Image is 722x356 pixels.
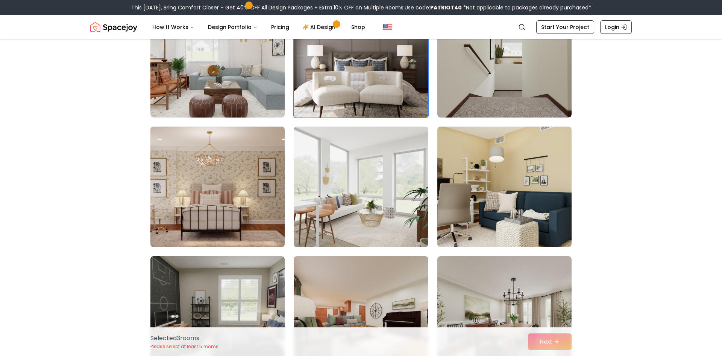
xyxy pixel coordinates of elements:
[150,344,218,350] p: Please select at least 5 rooms
[297,20,344,35] a: AI Design
[90,15,632,39] nav: Global
[383,23,392,32] img: United States
[147,124,288,250] img: Room room-28
[150,334,218,343] p: Selected 3 room s
[131,4,591,11] div: This [DATE], Bring Comfort Closer – Get 40% OFF All Design Packages + Extra 10% OFF on Multiple R...
[90,20,137,35] img: Spacejoy Logo
[536,20,594,34] a: Start Your Project
[345,20,371,35] a: Shop
[437,127,572,247] img: Room room-30
[405,4,462,11] span: Use code:
[146,20,371,35] nav: Main
[430,4,462,11] b: PATRIOT40
[265,20,295,35] a: Pricing
[462,4,591,11] span: *Not applicable to packages already purchased*
[600,20,632,34] a: Login
[294,127,428,247] img: Room room-29
[90,20,137,35] a: Spacejoy
[146,20,200,35] button: How It Works
[202,20,264,35] button: Design Portfolio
